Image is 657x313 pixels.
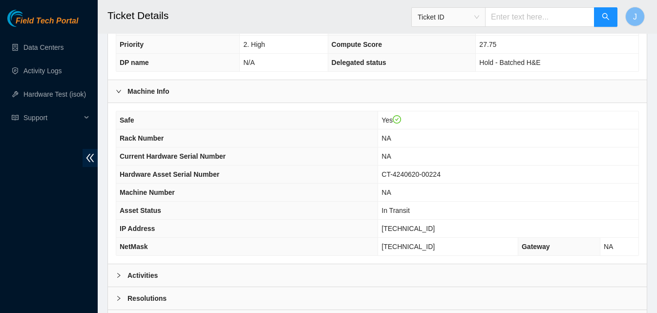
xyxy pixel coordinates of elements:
[479,41,496,48] span: 27.75
[633,11,637,23] span: J
[116,295,122,301] span: right
[479,59,540,66] span: Hold - Batched H&E
[116,88,122,94] span: right
[381,188,391,196] span: NA
[594,7,617,27] button: search
[381,116,401,124] span: Yes
[381,134,391,142] span: NA
[23,108,81,127] span: Support
[108,80,647,103] div: Machine Info
[108,264,647,287] div: Activities
[602,13,610,22] span: search
[108,287,647,310] div: Resolutions
[381,152,391,160] span: NA
[381,243,435,250] span: [TECHNICAL_ID]
[381,225,435,232] span: [TECHNICAL_ID]
[120,243,148,250] span: NetMask
[12,114,19,121] span: read
[116,272,122,278] span: right
[332,41,382,48] span: Compute Score
[243,59,254,66] span: N/A
[120,207,161,214] span: Asset Status
[120,152,226,160] span: Current Hardware Serial Number
[120,170,219,178] span: Hardware Asset Serial Number
[120,188,175,196] span: Machine Number
[243,41,265,48] span: 2. High
[23,90,86,98] a: Hardware Test (isok)
[127,293,167,304] b: Resolutions
[120,59,149,66] span: DP name
[23,43,64,51] a: Data Centers
[16,17,78,26] span: Field Tech Portal
[120,225,155,232] span: IP Address
[7,18,78,30] a: Akamai TechnologiesField Tech Portal
[120,134,164,142] span: Rack Number
[522,243,550,250] span: Gateway
[83,149,98,167] span: double-left
[418,10,479,24] span: Ticket ID
[381,170,441,178] span: CT-4240620-00224
[7,10,49,27] img: Akamai Technologies
[127,270,158,281] b: Activities
[485,7,594,27] input: Enter text here...
[604,243,613,250] span: NA
[625,7,645,26] button: J
[23,67,62,75] a: Activity Logs
[332,59,386,66] span: Delegated status
[120,41,144,48] span: Priority
[127,86,170,97] b: Machine Info
[381,207,410,214] span: In Transit
[393,115,402,124] span: check-circle
[120,116,134,124] span: Safe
